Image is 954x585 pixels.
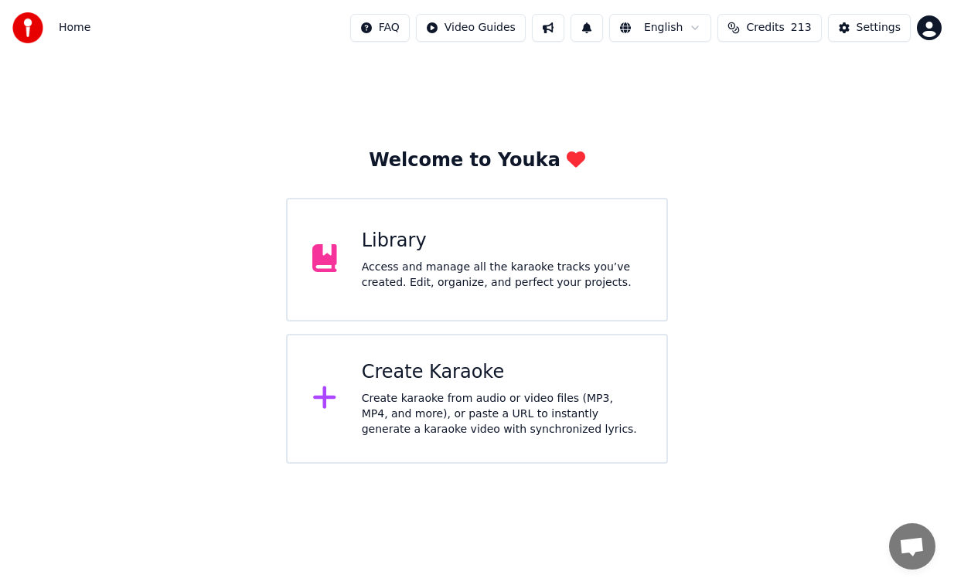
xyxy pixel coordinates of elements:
[717,14,821,42] button: Credits213
[746,20,784,36] span: Credits
[889,523,935,570] div: Öppna chatt
[791,20,812,36] span: 213
[857,20,901,36] div: Settings
[362,360,642,385] div: Create Karaoke
[828,14,911,42] button: Settings
[12,12,43,43] img: youka
[350,14,410,42] button: FAQ
[416,14,526,42] button: Video Guides
[362,229,642,253] div: Library
[59,20,90,36] nav: breadcrumb
[59,20,90,36] span: Home
[362,260,642,291] div: Access and manage all the karaoke tracks you’ve created. Edit, organize, and perfect your projects.
[369,148,585,173] div: Welcome to Youka
[362,391,642,437] div: Create karaoke from audio or video files (MP3, MP4, and more), or paste a URL to instantly genera...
